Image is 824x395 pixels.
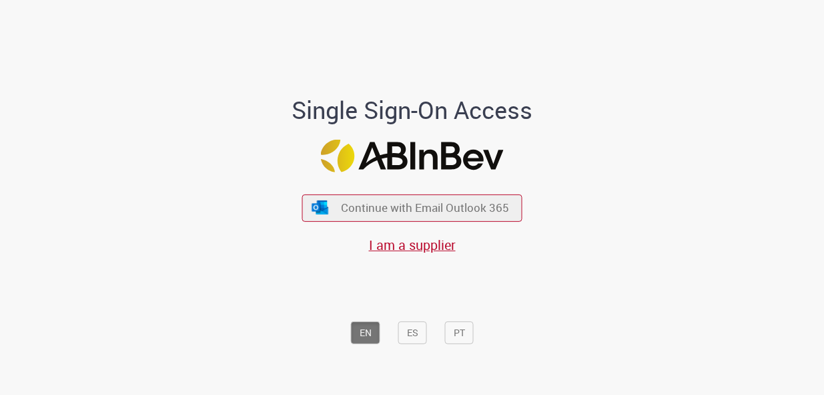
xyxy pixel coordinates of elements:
button: EN [351,321,380,344]
img: ícone Azure/Microsoft 360 [310,201,329,215]
a: I am a supplier [369,236,456,254]
button: PT [445,321,474,344]
img: Logo ABInBev [321,140,504,172]
button: ES [398,321,427,344]
button: ícone Azure/Microsoft 360 Continue with Email Outlook 365 [302,194,522,222]
h1: Single Sign-On Access [227,97,597,124]
span: Continue with Email Outlook 365 [341,201,509,216]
